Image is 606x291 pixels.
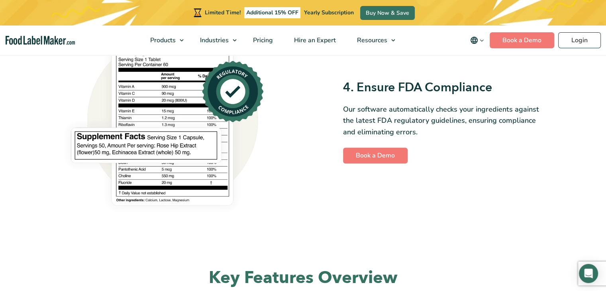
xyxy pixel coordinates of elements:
[284,26,345,55] a: Hire an Expert
[343,147,408,163] a: Book a Demo
[205,9,241,16] span: Limited Time!
[42,267,564,289] h2: Key Features Overview
[355,36,388,45] span: Resources
[198,36,229,45] span: Industries
[558,32,601,48] a: Login
[243,26,282,55] a: Pricing
[140,26,188,55] a: Products
[347,26,399,55] a: Resources
[251,36,274,45] span: Pricing
[244,7,300,18] span: Additional 15% OFF
[190,26,241,55] a: Industries
[148,36,177,45] span: Products
[579,264,598,283] div: Open Intercom Messenger
[490,32,554,48] a: Book a Demo
[292,36,337,45] span: Hire an Expert
[360,6,415,20] a: Buy Now & Save
[343,104,549,138] p: Our software automatically checks your ingredients against the latest FDA regulatory guidelines, ...
[343,80,549,96] h3: 4. Ensure FDA Compliance
[304,9,354,16] span: Yearly Subscription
